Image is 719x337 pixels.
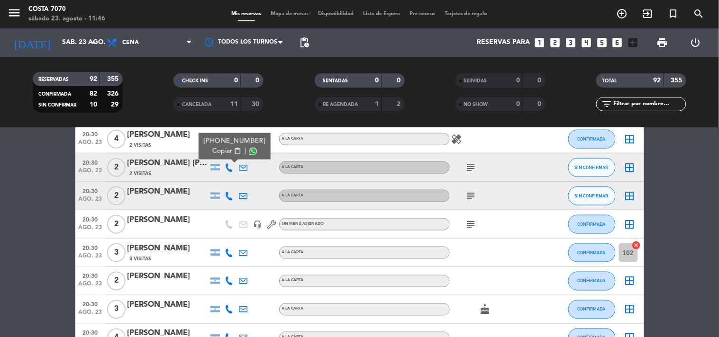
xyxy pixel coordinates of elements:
i: menu [7,6,21,20]
i: exit_to_app [642,8,654,19]
i: cancel [632,240,641,250]
i: border_all [624,190,636,202]
strong: 0 [397,77,402,84]
span: 2 Visitas [130,170,152,177]
i: cake [480,304,491,315]
button: CONFIRMADA [568,215,616,234]
span: ago. 23 [79,310,102,320]
div: [PERSON_NAME] [127,271,208,283]
span: Sin menú asignado [282,222,324,226]
strong: 1 [375,101,379,107]
button: CONFIRMADA [568,300,616,319]
span: Reservas para [477,39,530,46]
i: subject [465,162,477,173]
span: pending_actions [299,37,310,48]
span: A LA CARTA [282,279,304,283]
span: A LA CARTA [282,165,304,169]
span: CONFIRMADA [578,278,606,284]
i: border_all [624,219,636,230]
i: looks_4 [580,36,592,49]
strong: 0 [537,77,543,84]
i: [DATE] [7,32,57,53]
strong: 355 [107,76,120,82]
div: LOG OUT [679,28,712,57]
i: border_all [624,133,636,145]
button: menu [7,6,21,23]
span: 20:30 [79,270,102,281]
i: arrow_drop_down [88,37,100,48]
i: looks_5 [596,36,608,49]
button: SIN CONFIRMAR [568,158,616,177]
div: [PERSON_NAME] [127,299,208,311]
button: Copiarcontent_paste [212,146,241,156]
i: filter_list [601,98,612,110]
span: ago. 23 [79,281,102,292]
span: Lista de Espera [358,11,405,17]
i: search [693,8,705,19]
span: Copiar [212,146,232,156]
div: [PERSON_NAME] [127,214,208,226]
span: CONFIRMADA [578,307,606,312]
span: ago. 23 [79,253,102,264]
i: subject [465,219,477,230]
span: CONFIRMADA [578,250,606,255]
span: TOTAL [602,79,617,83]
span: content_paste [234,148,241,155]
span: ago. 23 [79,224,102,235]
span: | [244,146,246,156]
strong: 82 [90,90,97,97]
span: SIN CONFIRMAR [38,103,76,107]
span: ago. 23 [79,168,102,178]
div: Costa 7070 [28,5,105,14]
span: NO SHOW [464,102,488,107]
span: A LA CARTA [282,250,304,254]
strong: 326 [107,90,120,97]
div: [PERSON_NAME] [127,129,208,141]
span: CANCELADA [182,102,211,107]
span: RE AGENDADA [323,102,358,107]
input: Filtrar por nombre... [612,99,686,109]
i: border_all [624,162,636,173]
strong: 92 [90,76,97,82]
span: A LA CARTA [282,194,304,197]
span: 2 Visitas [130,142,152,149]
div: [PERSON_NAME] [127,186,208,198]
strong: 355 [671,77,684,84]
span: ago. 23 [79,139,102,150]
i: power_settings_new [690,37,701,48]
span: 3 Visitas [130,255,152,263]
i: looks_6 [611,36,624,49]
span: 3 [107,243,126,262]
strong: 30 [252,101,262,107]
strong: 92 [654,77,661,84]
strong: 0 [516,101,520,107]
span: 20:30 [79,128,102,139]
i: add_circle_outline [617,8,628,19]
span: SENTADAS [323,79,348,83]
span: 2 [107,215,126,234]
span: CONFIRMADA [578,136,606,142]
span: Disponibilidad [313,11,358,17]
i: border_all [624,275,636,287]
span: 4 [107,130,126,149]
button: CONFIRMADA [568,272,616,291]
span: CONFIRMADA [38,92,71,97]
span: CHECK INS [182,79,208,83]
strong: 29 [111,101,120,108]
i: looks_two [549,36,561,49]
span: RESERVADAS [38,77,69,82]
span: 2 [107,158,126,177]
span: ago. 23 [79,196,102,207]
div: [PERSON_NAME] [127,242,208,255]
span: Cena [122,39,139,46]
span: SIN CONFIRMAR [575,193,609,198]
strong: 0 [256,77,262,84]
span: 20:30 [79,185,102,196]
div: [PERSON_NAME] [PERSON_NAME] [127,157,208,169]
div: [PHONE_NUMBER] [203,136,265,146]
span: Pre-acceso [405,11,440,17]
span: 2 [107,186,126,205]
strong: 11 [230,101,238,107]
button: SIN CONFIRMAR [568,186,616,205]
span: 20:30 [79,157,102,168]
